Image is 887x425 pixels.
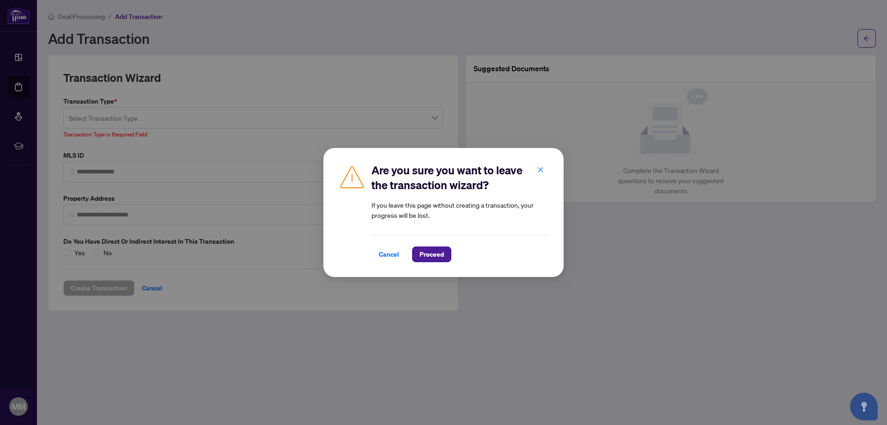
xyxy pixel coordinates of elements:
[412,246,451,262] button: Proceed
[379,247,399,262] span: Cancel
[371,163,549,192] h2: Are you sure you want to leave the transaction wizard?
[371,200,549,220] article: If you leave this page without creating a transaction, your progress will be lost.
[371,246,407,262] button: Cancel
[419,247,444,262] span: Proceed
[850,393,878,420] button: Open asap
[537,166,544,173] span: close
